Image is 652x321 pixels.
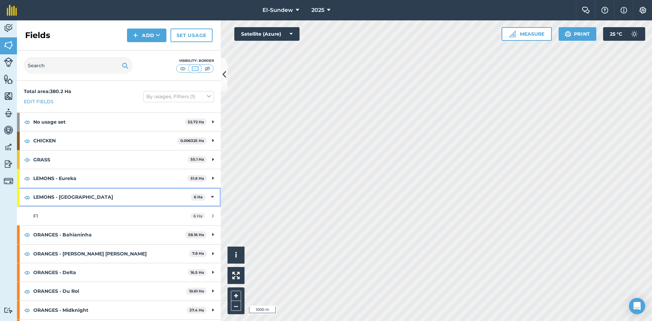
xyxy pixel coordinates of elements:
[180,138,204,143] strong: 0.006325 Ha
[17,169,221,188] div: LEMONS - Eureka51.6 Ha
[188,120,204,124] strong: 52.72 Ha
[24,118,30,126] img: svg+xml;base64,PHN2ZyB4bWxucz0iaHR0cDovL3d3dy53My5vcmcvMjAwMC9zdmciIHdpZHRoPSIxOCIgaGVpZ2h0PSIyNC...
[24,98,54,105] a: Edit fields
[502,27,552,41] button: Measure
[33,188,191,206] strong: LEMONS - [GEOGRAPHIC_DATA]
[610,27,622,41] span: 25 ° C
[24,193,30,201] img: svg+xml;base64,PHN2ZyB4bWxucz0iaHR0cDovL3d3dy53My5vcmcvMjAwMC9zdmciIHdpZHRoPSIxOCIgaGVpZ2h0PSIyNC...
[24,88,71,94] strong: Total area : 380.2 Ha
[17,150,221,169] div: GRASS55.1 Ha
[4,57,13,67] img: svg+xml;base64,PD94bWwgdmVyc2lvbj0iMS4wIiBlbmNvZGluZz0idXRmLTgiPz4KPCEtLSBHZW5lcmF0b3I6IEFkb2JlIE...
[25,30,50,41] h2: Fields
[17,131,221,150] div: CHICKEN0.006325 Ha
[17,188,221,206] div: LEMONS - [GEOGRAPHIC_DATA]6 Ha
[639,7,647,14] img: A cog icon
[228,247,244,264] button: i
[603,27,645,41] button: 25 °C
[231,301,241,311] button: –
[176,58,214,64] div: Visibility: Border
[582,7,590,14] img: Two speech bubbles overlapping with the left bubble in the forefront
[4,142,13,152] img: svg+xml;base64,PD94bWwgdmVyc2lvbj0iMS4wIiBlbmNvZGluZz0idXRmLTgiPz4KPCEtLSBHZW5lcmF0b3I6IEFkb2JlIE...
[24,57,132,74] input: Search
[4,40,13,50] img: svg+xml;base64,PHN2ZyB4bWxucz0iaHR0cDovL3d3dy53My5vcmcvMjAwMC9zdmciIHdpZHRoPSI1NiIgaGVpZ2h0PSI2MC...
[194,195,203,199] strong: 6 Ha
[4,91,13,101] img: svg+xml;base64,PHN2ZyB4bWxucz0iaHR0cDovL3d3dy53My5vcmcvMjAwMC9zdmciIHdpZHRoPSI1NiIgaGVpZ2h0PSI2MC...
[33,301,186,319] strong: ORANGES - Midknight
[33,113,185,131] strong: No usage set
[133,31,138,39] img: svg+xml;base64,PHN2ZyB4bWxucz0iaHR0cDovL3d3dy53My5vcmcvMjAwMC9zdmciIHdpZHRoPSIxNCIgaGVpZ2h0PSIyNC...
[170,29,213,42] a: Set usage
[24,174,30,182] img: svg+xml;base64,PHN2ZyB4bWxucz0iaHR0cDovL3d3dy53My5vcmcvMjAwMC9zdmciIHdpZHRoPSIxOCIgaGVpZ2h0PSIyNC...
[203,65,212,72] img: svg+xml;base64,PHN2ZyB4bWxucz0iaHR0cDovL3d3dy53My5vcmcvMjAwMC9zdmciIHdpZHRoPSI1MCIgaGVpZ2h0PSI0MC...
[33,263,187,282] strong: ORANGES - Delta
[179,65,187,72] img: svg+xml;base64,PHN2ZyB4bWxucz0iaHR0cDovL3d3dy53My5vcmcvMjAwMC9zdmciIHdpZHRoPSI1MCIgaGVpZ2h0PSI0MC...
[17,263,221,282] div: ORANGES - Delta16.5 Ha
[191,270,204,275] strong: 16.5 Ha
[7,5,17,16] img: fieldmargin Logo
[33,150,187,169] strong: GRASS
[143,91,214,102] button: By usages, Filters (1)
[17,207,221,225] a: F16 Ha
[191,176,204,181] strong: 51.6 Ha
[127,29,166,42] button: Add
[17,226,221,244] div: ORANGES - Bahianinha58.16 Ha
[33,245,189,263] strong: ORANGES - [PERSON_NAME] [PERSON_NAME]
[4,307,13,314] img: svg+xml;base64,PD94bWwgdmVyc2lvbj0iMS4wIiBlbmNvZGluZz0idXRmLTgiPz4KPCEtLSBHZW5lcmF0b3I6IEFkb2JlIE...
[235,251,237,259] span: i
[17,301,221,319] div: ORANGES - Midknight37.4 Ha
[601,7,609,14] img: A question mark icon
[122,61,128,70] img: svg+xml;base64,PHN2ZyB4bWxucz0iaHR0cDovL3d3dy53My5vcmcvMjAwMC9zdmciIHdpZHRoPSIxOSIgaGVpZ2h0PSIyNC...
[33,282,186,300] strong: ORANGES - Du Roi
[188,232,204,237] strong: 58.16 Ha
[559,27,597,41] button: Print
[191,65,199,72] img: svg+xml;base64,PHN2ZyB4bWxucz0iaHR0cDovL3d3dy53My5vcmcvMjAwMC9zdmciIHdpZHRoPSI1MCIgaGVpZ2h0PSI0MC...
[509,31,516,37] img: Ruler icon
[24,156,30,164] img: svg+xml;base64,PHN2ZyB4bWxucz0iaHR0cDovL3d3dy53My5vcmcvMjAwMC9zdmciIHdpZHRoPSIxOCIgaGVpZ2h0PSIyNC...
[189,289,204,293] strong: 10.61 Ha
[4,23,13,33] img: svg+xml;base64,PD94bWwgdmVyc2lvbj0iMS4wIiBlbmNvZGluZz0idXRmLTgiPz4KPCEtLSBHZW5lcmF0b3I6IEFkb2JlIE...
[234,27,300,41] button: Satellite (Azure)
[33,131,177,150] strong: CHICKEN
[565,30,571,38] img: svg+xml;base64,PHN2ZyB4bWxucz0iaHR0cDovL3d3dy53My5vcmcvMjAwMC9zdmciIHdpZHRoPSIxOSIgaGVpZ2h0PSIyNC...
[232,272,240,279] img: Four arrows, one pointing top left, one top right, one bottom right and the last bottom left
[231,291,241,301] button: +
[4,176,13,186] img: svg+xml;base64,PD94bWwgdmVyc2lvbj0iMS4wIiBlbmNvZGluZz0idXRmLTgiPz4KPCEtLSBHZW5lcmF0b3I6IEFkb2JlIE...
[189,308,204,313] strong: 37.4 Ha
[629,298,645,314] div: Open Intercom Messenger
[262,6,293,14] span: El-Sundew
[24,137,30,145] img: svg+xml;base64,PHN2ZyB4bWxucz0iaHR0cDovL3d3dy53My5vcmcvMjAwMC9zdmciIHdpZHRoPSIxOCIgaGVpZ2h0PSIyNC...
[24,268,30,277] img: svg+xml;base64,PHN2ZyB4bWxucz0iaHR0cDovL3d3dy53My5vcmcvMjAwMC9zdmciIHdpZHRoPSIxOCIgaGVpZ2h0PSIyNC...
[33,169,187,188] strong: LEMONS - Eureka
[17,282,221,300] div: ORANGES - Du Roi10.61 Ha
[311,6,324,14] span: 2025
[4,125,13,135] img: svg+xml;base64,PD94bWwgdmVyc2lvbj0iMS4wIiBlbmNvZGluZz0idXRmLTgiPz4KPCEtLSBHZW5lcmF0b3I6IEFkb2JlIE...
[24,287,30,296] img: svg+xml;base64,PHN2ZyB4bWxucz0iaHR0cDovL3d3dy53My5vcmcvMjAwMC9zdmciIHdpZHRoPSIxOCIgaGVpZ2h0PSIyNC...
[4,159,13,169] img: svg+xml;base64,PD94bWwgdmVyc2lvbj0iMS4wIiBlbmNvZGluZz0idXRmLTgiPz4KPCEtLSBHZW5lcmF0b3I6IEFkb2JlIE...
[191,213,205,219] span: 6 Ha
[17,245,221,263] div: ORANGES - [PERSON_NAME] [PERSON_NAME]7.8 Ha
[24,231,30,239] img: svg+xml;base64,PHN2ZyB4bWxucz0iaHR0cDovL3d3dy53My5vcmcvMjAwMC9zdmciIHdpZHRoPSIxOCIgaGVpZ2h0PSIyNC...
[24,250,30,258] img: svg+xml;base64,PHN2ZyB4bWxucz0iaHR0cDovL3d3dy53My5vcmcvMjAwMC9zdmciIHdpZHRoPSIxOCIgaGVpZ2h0PSIyNC...
[24,306,30,314] img: svg+xml;base64,PHN2ZyB4bWxucz0iaHR0cDovL3d3dy53My5vcmcvMjAwMC9zdmciIHdpZHRoPSIxOCIgaGVpZ2h0PSIyNC...
[4,74,13,84] img: svg+xml;base64,PHN2ZyB4bWxucz0iaHR0cDovL3d3dy53My5vcmcvMjAwMC9zdmciIHdpZHRoPSI1NiIgaGVpZ2h0PSI2MC...
[4,108,13,118] img: svg+xml;base64,PD94bWwgdmVyc2lvbj0iMS4wIiBlbmNvZGluZz0idXRmLTgiPz4KPCEtLSBHZW5lcmF0b3I6IEFkb2JlIE...
[33,226,185,244] strong: ORANGES - Bahianinha
[33,213,38,219] span: F1
[192,251,204,256] strong: 7.8 Ha
[620,6,627,14] img: svg+xml;base64,PHN2ZyB4bWxucz0iaHR0cDovL3d3dy53My5vcmcvMjAwMC9zdmciIHdpZHRoPSIxNyIgaGVpZ2h0PSIxNy...
[628,27,641,41] img: svg+xml;base64,PD94bWwgdmVyc2lvbj0iMS4wIiBlbmNvZGluZz0idXRmLTgiPz4KPCEtLSBHZW5lcmF0b3I6IEFkb2JlIE...
[17,113,221,131] div: No usage set52.72 Ha
[191,157,204,162] strong: 55.1 Ha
